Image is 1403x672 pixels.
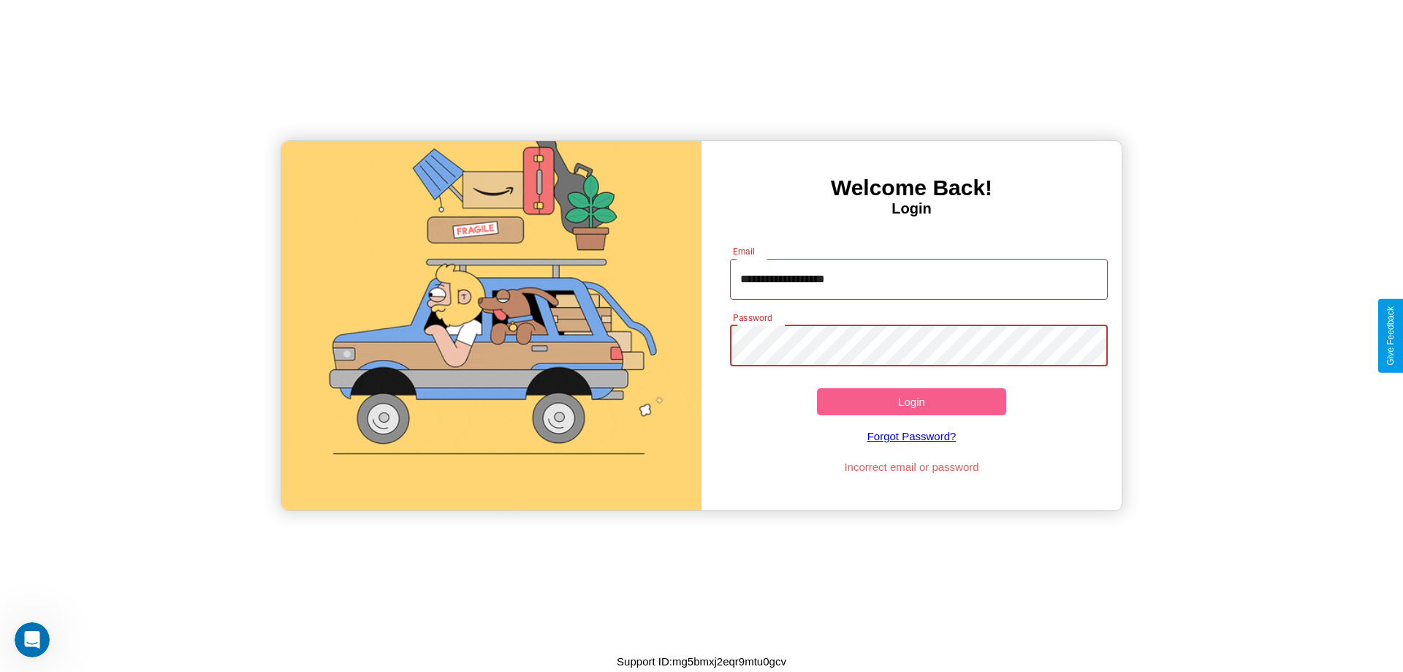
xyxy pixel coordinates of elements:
div: Give Feedback [1385,306,1396,366]
button: Login [817,388,1006,415]
a: Forgot Password? [723,415,1101,457]
h4: Login [701,200,1122,217]
h3: Welcome Back! [701,175,1122,200]
p: Support ID: mg5bmxj2eqr9mtu0gcv [617,652,786,671]
iframe: Intercom live chat [15,622,50,657]
label: Email [733,245,756,257]
img: gif [281,141,701,510]
p: Incorrect email or password [723,457,1101,477]
label: Password [733,312,772,324]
